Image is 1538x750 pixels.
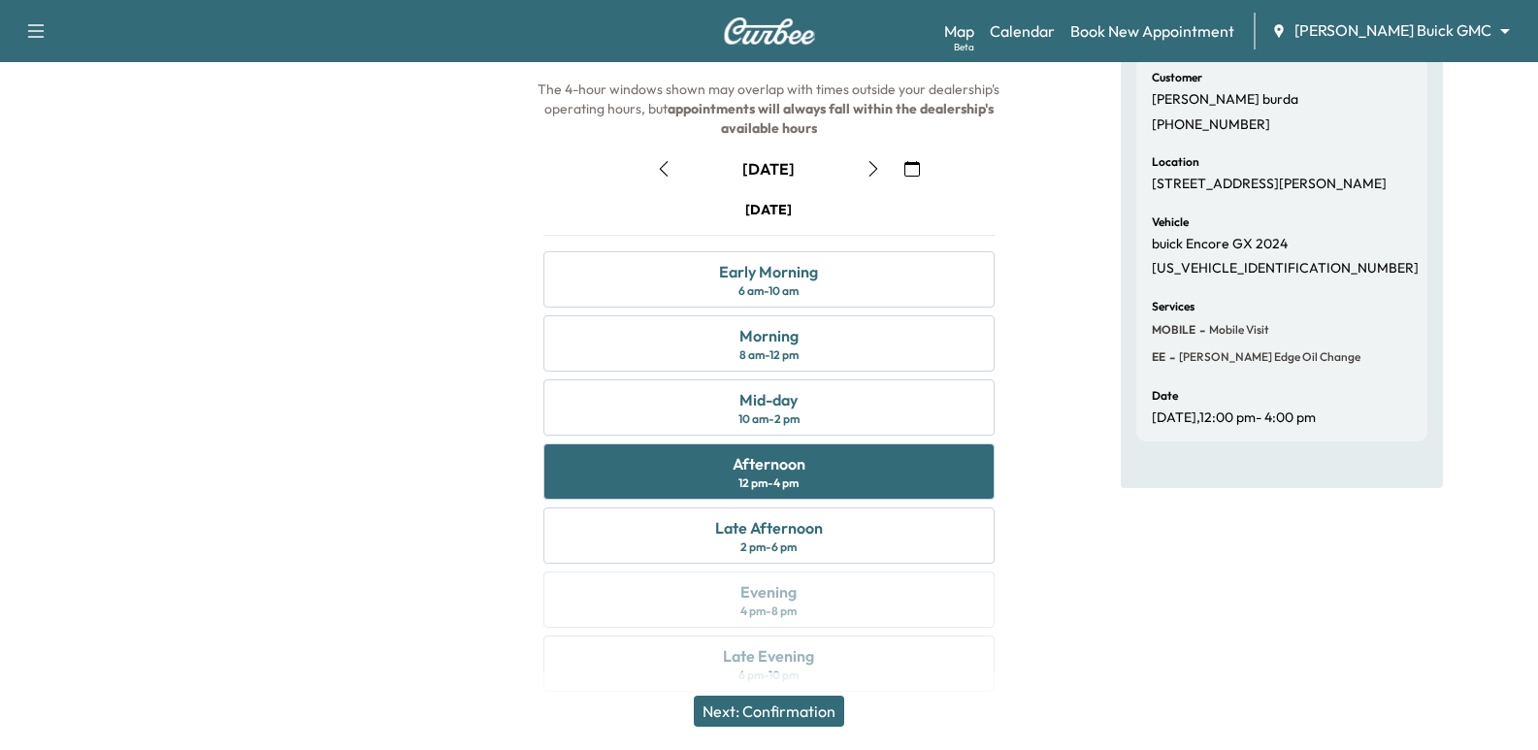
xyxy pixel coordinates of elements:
[1152,176,1387,193] p: [STREET_ADDRESS][PERSON_NAME]
[715,516,823,539] div: Late Afternoon
[739,347,799,363] div: 8 am - 12 pm
[1152,91,1298,109] p: [PERSON_NAME] burda
[1294,19,1491,42] span: [PERSON_NAME] Buick GMC
[719,260,818,283] div: Early Morning
[742,158,795,179] div: [DATE]
[738,475,799,491] div: 12 pm - 4 pm
[1152,216,1189,228] h6: Vehicle
[733,452,805,475] div: Afternoon
[739,388,798,411] div: Mid-day
[1165,347,1175,367] span: -
[1152,301,1194,312] h6: Services
[738,411,800,427] div: 10 am - 2 pm
[1195,320,1205,340] span: -
[954,40,974,54] div: Beta
[668,100,997,137] b: appointments will always fall within the dealership's available hours
[1152,116,1270,134] p: [PHONE_NUMBER]
[1152,156,1199,168] h6: Location
[1152,260,1419,277] p: [US_VEHICLE_IDENTIFICATION_NUMBER]
[694,696,844,727] button: Next: Confirmation
[944,19,974,43] a: MapBeta
[1152,409,1316,427] p: [DATE] , 12:00 pm - 4:00 pm
[740,539,797,555] div: 2 pm - 6 pm
[1175,349,1360,365] span: Ewing Edge Oil Change
[1152,72,1202,83] h6: Customer
[990,19,1055,43] a: Calendar
[739,324,799,347] div: Morning
[1152,390,1178,402] h6: Date
[745,200,792,219] div: [DATE]
[723,17,816,45] img: Curbee Logo
[738,283,799,299] div: 6 am - 10 am
[538,22,1002,137] span: The arrival window the night before the service date. The 4-hour windows shown may overlap with t...
[1152,236,1288,253] p: buick Encore GX 2024
[1070,19,1234,43] a: Book New Appointment
[1152,349,1165,365] span: EE
[1152,322,1195,338] span: MOBILE
[1205,322,1269,338] span: Mobile Visit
